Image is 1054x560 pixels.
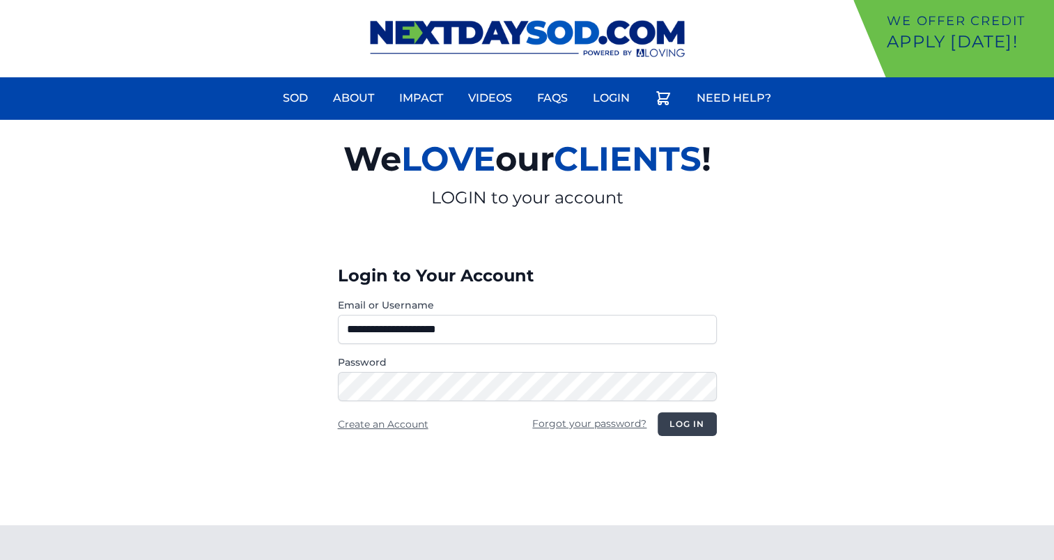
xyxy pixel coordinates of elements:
h3: Login to Your Account [338,265,717,287]
a: Forgot your password? [532,417,646,430]
a: Impact [391,81,451,115]
button: Log in [658,412,716,436]
label: Password [338,355,717,369]
p: Apply [DATE]! [887,31,1048,53]
a: FAQs [529,81,576,115]
h2: We our ! [182,131,873,187]
a: About [325,81,382,115]
a: Sod [274,81,316,115]
a: Login [584,81,638,115]
p: LOGIN to your account [182,187,873,209]
span: CLIENTS [554,139,702,179]
a: Need Help? [688,81,780,115]
span: LOVE [401,139,495,179]
p: We offer Credit [887,11,1048,31]
a: Videos [460,81,520,115]
a: Create an Account [338,418,428,430]
label: Email or Username [338,298,717,312]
